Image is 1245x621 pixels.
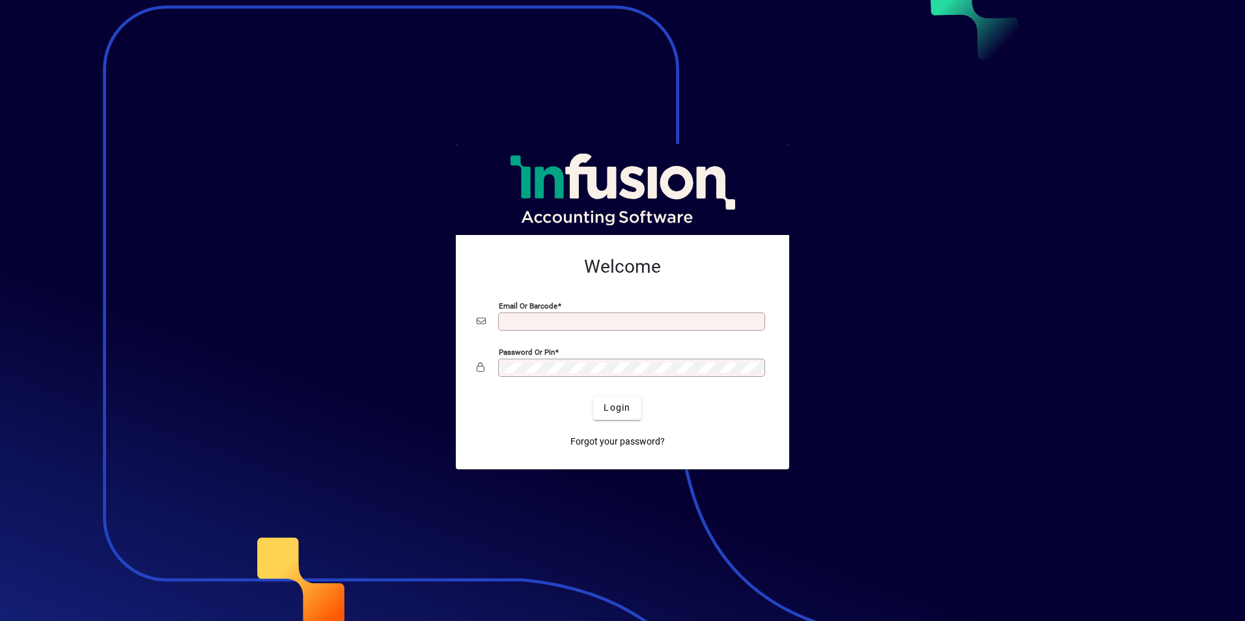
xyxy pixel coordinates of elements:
mat-label: Password or Pin [499,347,555,356]
button: Login [593,396,641,420]
mat-label: Email or Barcode [499,301,557,310]
span: Login [604,401,630,415]
span: Forgot your password? [570,435,665,448]
a: Forgot your password? [565,430,670,454]
h2: Welcome [477,256,768,278]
